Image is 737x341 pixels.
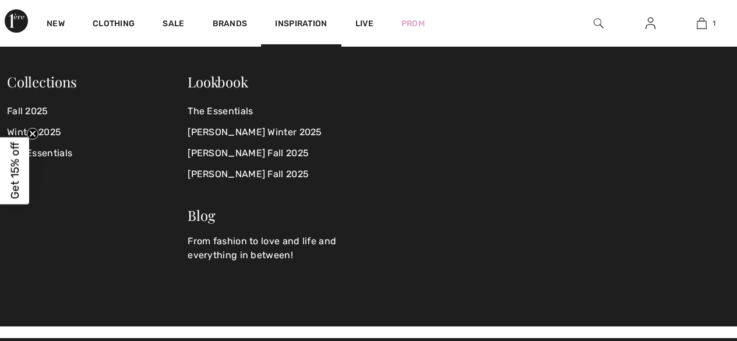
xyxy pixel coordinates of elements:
[275,19,327,31] span: Inspiration
[594,16,604,30] img: search the website
[676,16,727,30] a: 1
[163,19,184,31] a: Sale
[188,164,354,185] a: [PERSON_NAME] Fall 2025
[7,122,188,143] a: Winter 2025
[188,72,248,91] a: Lookbook
[7,72,77,91] span: Collections
[188,122,354,143] a: [PERSON_NAME] Winter 2025
[355,17,373,30] a: Live
[646,16,655,30] img: My Info
[713,18,715,29] span: 1
[47,19,65,31] a: New
[662,306,725,335] iframe: Opens a widget where you can find more information
[7,101,188,122] a: Fall 2025
[93,19,135,31] a: Clothing
[27,128,38,139] button: Close teaser
[5,9,28,33] img: 1ère Avenue
[636,16,665,31] a: Sign In
[188,101,354,122] a: The Essentials
[188,234,354,262] p: From fashion to love and life and everything in between!
[401,17,425,30] a: Prom
[7,143,188,164] a: The Essentials
[8,142,22,199] span: Get 15% off
[188,206,215,224] a: Blog
[188,143,354,164] a: [PERSON_NAME] Fall 2025
[213,19,248,31] a: Brands
[697,16,707,30] img: My Bag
